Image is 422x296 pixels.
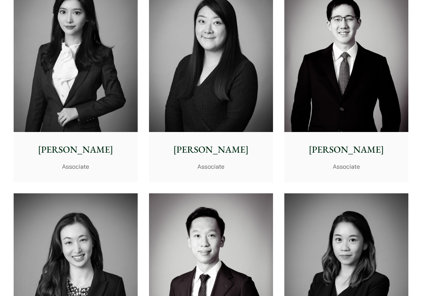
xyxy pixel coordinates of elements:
p: Associate [290,162,403,171]
p: [PERSON_NAME] [290,143,403,157]
p: [PERSON_NAME] [154,143,268,157]
p: [PERSON_NAME] [19,143,132,157]
p: Associate [154,162,268,171]
p: Associate [19,162,132,171]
